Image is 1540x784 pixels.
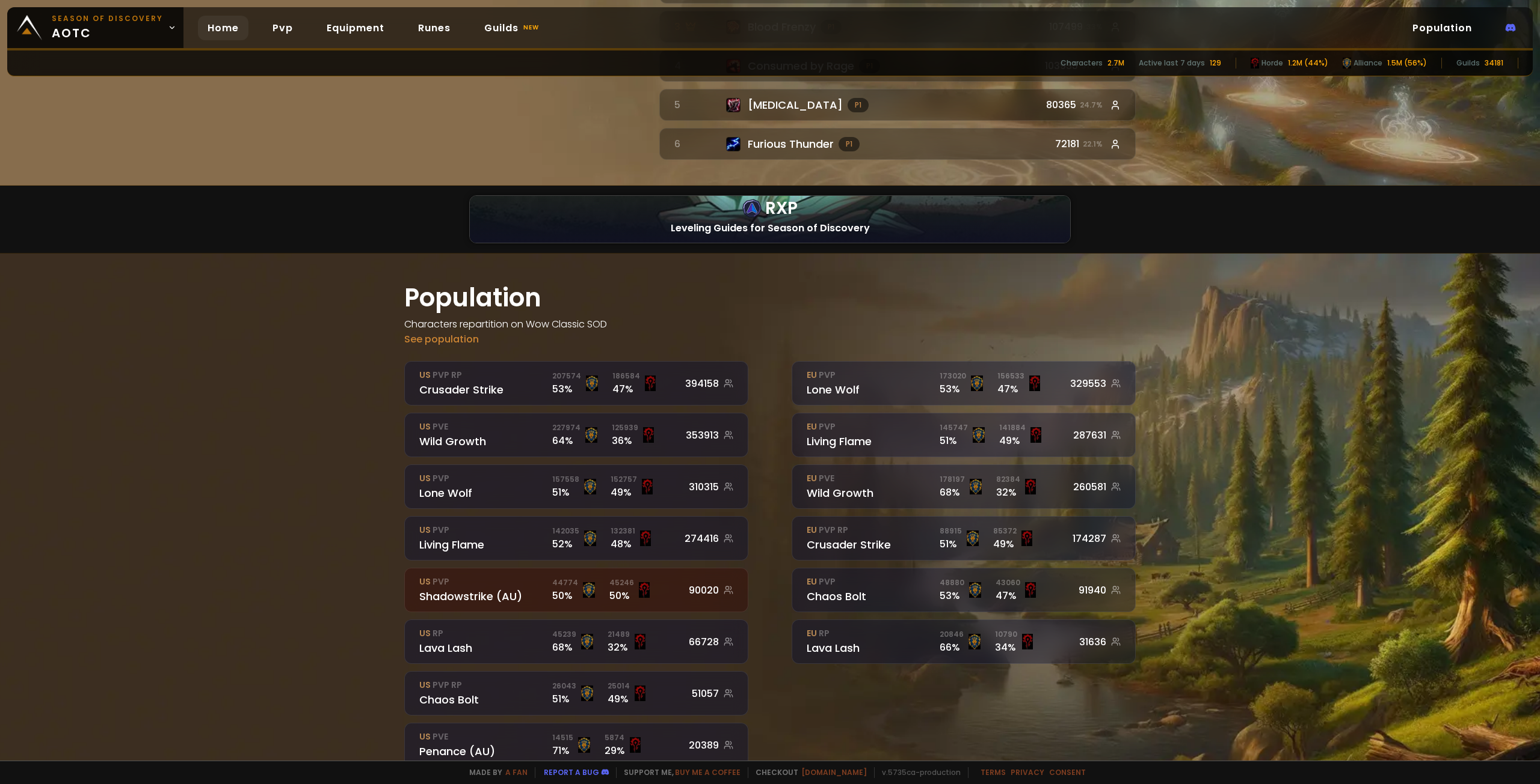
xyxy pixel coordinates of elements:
div: [MEDICAL_DATA] [726,97,1024,113]
a: Report a bug [544,767,599,777]
div: Alliance [1343,58,1382,68]
img: Icon of Furious Thunder [726,137,741,151]
a: Runes [408,16,460,40]
div: 129 [1210,58,1221,68]
a: Equipment [317,16,394,40]
a: Pvp [263,16,303,40]
div: 1.5M (56%) [1387,58,1427,68]
span: Checkout [748,767,867,778]
a: Home [198,16,248,40]
small: 24.7 % [1080,100,1103,111]
h1: Population [404,279,1136,317]
a: Consent [1049,767,1086,777]
span: v. 5735ca - production [874,767,961,778]
div: Horde [1251,58,1283,68]
span: P 1 [839,137,860,151]
a: a fan [505,767,528,777]
a: [DOMAIN_NAME] [801,767,867,777]
div: RXP [470,196,1070,221]
a: Population [1403,16,1482,40]
a: rxp logoRXPlogo hcLeveling Guides for Season of Discovery [469,195,1071,243]
div: 1.2M (44%) [1288,58,1328,68]
span: P 1 [848,98,869,112]
div: 5 [674,97,719,112]
div: Furious Thunder [726,136,1024,152]
div: Leveling Guides for Season of Discovery [470,213,1070,243]
img: horde [1343,58,1351,68]
a: 5 Icon of Flagellation[MEDICAL_DATA]P180365 24.7% [659,89,1136,121]
img: rxp logo [742,199,762,218]
span: aotc [52,13,163,42]
div: 2.7M [1107,58,1124,68]
a: Buy me a coffee [675,767,741,777]
a: Guildsnew [475,16,551,40]
div: 72181 [1032,136,1121,151]
small: new [521,20,541,35]
span: Made by [462,767,528,778]
div: 34181 [1485,58,1503,68]
small: Season of Discovery [52,13,163,24]
div: Characters [1061,58,1103,68]
a: Season of Discoveryaotc [7,7,183,48]
div: 6 [674,136,719,151]
small: 22.1 % [1083,139,1103,150]
div: 80365 [1032,97,1121,112]
img: horde [1251,58,1259,68]
div: Guilds [1456,58,1480,68]
a: 6 Icon of Furious ThunderFurious ThunderP172181 22.1% [659,128,1136,160]
img: Icon of Flagellation [726,98,741,112]
h4: Characters repartition on Wow Classic SOD [404,317,1136,332]
a: Privacy [1011,767,1044,777]
a: Terms [981,767,1006,777]
a: See population [404,332,479,346]
div: Active last 7 days [1139,58,1205,68]
span: Support me, [616,767,741,778]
